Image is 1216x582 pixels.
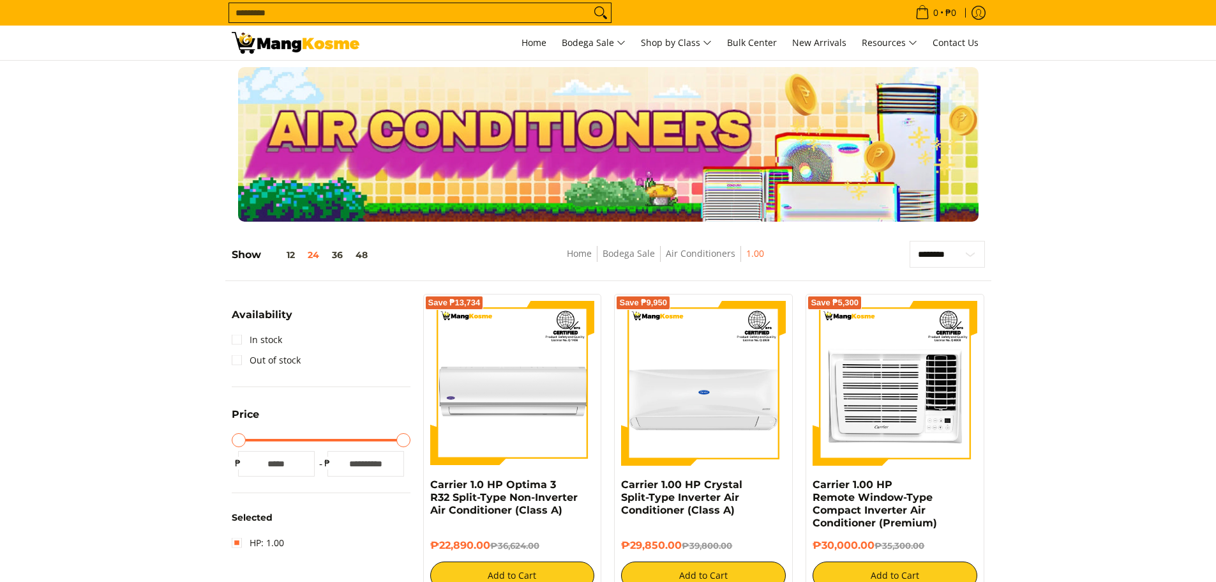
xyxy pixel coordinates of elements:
button: 24 [301,250,326,260]
span: ₱ [232,457,244,470]
span: • [912,6,960,20]
span: Availability [232,310,292,320]
a: Bodega Sale [555,26,632,60]
h6: Selected [232,512,410,524]
nav: Breadcrumbs [475,246,856,275]
span: Save ₱9,950 [619,299,667,307]
button: 36 [326,250,349,260]
span: Resources [862,35,917,51]
a: New Arrivals [786,26,853,60]
span: Bulk Center [727,36,777,49]
nav: Main Menu [372,26,985,60]
img: Carrier 1.00 HP Crystal Split-Type Inverter Air Conditioner (Class A) [621,301,786,466]
img: Carrier 1.00 HP Remote Window-Type Compact Inverter Air Conditioner (Premium) [813,301,977,466]
span: New Arrivals [792,36,846,49]
h6: ₱30,000.00 [813,539,977,552]
span: Contact Us [933,36,979,49]
span: Shop by Class [641,35,712,51]
span: 1.00 [746,246,764,262]
span: Home [522,36,546,49]
span: ₱ [321,457,334,470]
del: ₱39,800.00 [682,540,732,551]
h5: Show [232,249,374,261]
span: Save ₱13,734 [428,299,481,307]
img: Carrier 1.0 HP Optima 3 R32 Split-Type Non-Inverter Air Conditioner (Class A) [430,301,595,466]
span: Save ₱5,300 [811,299,859,307]
a: Carrier 1.0 HP Optima 3 R32 Split-Type Non-Inverter Air Conditioner (Class A) [430,479,578,516]
a: Bodega Sale [603,247,655,259]
span: ₱0 [943,8,958,17]
button: Search [590,3,611,22]
a: Bulk Center [721,26,783,60]
span: Price [232,410,259,420]
button: 12 [261,250,301,260]
a: Home [515,26,553,60]
span: Bodega Sale [562,35,626,51]
a: In stock [232,330,282,350]
a: Carrier 1.00 HP Remote Window-Type Compact Inverter Air Conditioner (Premium) [813,479,937,529]
a: Carrier 1.00 HP Crystal Split-Type Inverter Air Conditioner (Class A) [621,479,742,516]
a: Shop by Class [634,26,718,60]
del: ₱35,300.00 [874,540,924,551]
a: HP: 1.00 [232,533,284,553]
img: Bodega Sale Aircon l Mang Kosme: Home Appliances Warehouse Sale 1.00 [232,32,359,54]
span: 0 [931,8,940,17]
a: Resources [855,26,924,60]
a: Contact Us [926,26,985,60]
summary: Open [232,310,292,330]
button: 48 [349,250,374,260]
a: Home [567,247,592,259]
summary: Open [232,410,259,429]
a: Air Conditioners [666,247,735,259]
h6: ₱29,850.00 [621,539,786,552]
del: ₱36,624.00 [490,540,539,551]
h6: ₱22,890.00 [430,539,595,552]
a: Out of stock [232,350,301,371]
